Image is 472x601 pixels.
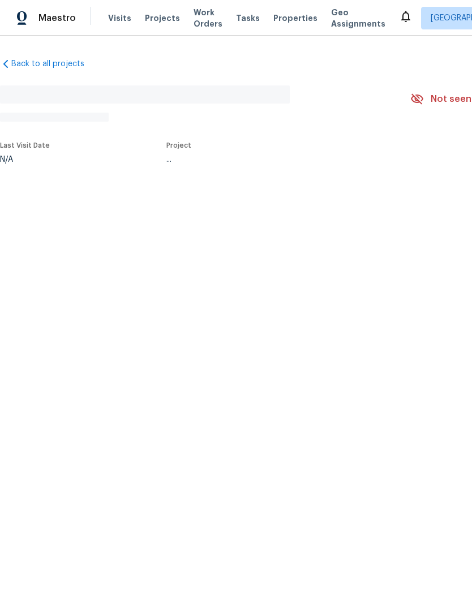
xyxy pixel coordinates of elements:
[166,156,384,164] div: ...
[38,12,76,24] span: Maestro
[236,14,260,22] span: Tasks
[331,7,385,29] span: Geo Assignments
[194,7,222,29] span: Work Orders
[273,12,317,24] span: Properties
[145,12,180,24] span: Projects
[166,142,191,149] span: Project
[108,12,131,24] span: Visits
